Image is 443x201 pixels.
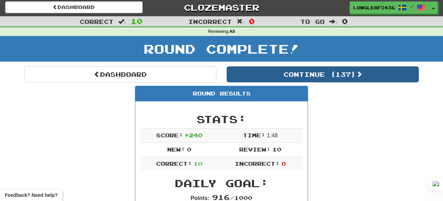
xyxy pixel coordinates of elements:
span: Correct: [156,160,192,167]
h2: Stats: [141,113,302,125]
a: LongLeaf5436 / [350,1,429,14]
span: 0 [249,17,255,25]
a: Clozemaster [153,1,290,13]
span: To go [300,18,325,25]
span: 0 [281,160,286,167]
span: : [237,19,244,25]
strong: Points: [191,195,209,201]
span: 1 : 48 [267,133,278,138]
span: New: [167,146,185,153]
a: Dashboard [5,1,143,13]
h2: Daily Goal: [141,177,302,189]
span: Incorrect [188,18,232,25]
button: Continue (137) [227,66,419,82]
span: 0 [342,17,348,25]
div: Round Results [135,86,308,101]
span: / [410,4,414,9]
span: : [329,19,337,25]
span: 10 [272,146,281,153]
span: + 240 [184,132,202,138]
span: 0 [187,146,191,153]
span: Correct [80,18,114,25]
span: Review: [239,146,271,153]
span: Incorrect: [235,160,280,167]
span: Open feedback widget [5,192,57,199]
span: Time: [243,132,265,138]
span: 10 [131,17,143,25]
span: / 1000 [212,194,252,201]
span: : [118,19,126,25]
span: LongLeaf5436 [353,4,395,11]
a: Dashboard [24,66,216,82]
span: Score: [156,132,183,138]
strong: All [229,29,235,34]
h1: Round Complete! [2,42,441,56]
span: 10 [193,160,202,167]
